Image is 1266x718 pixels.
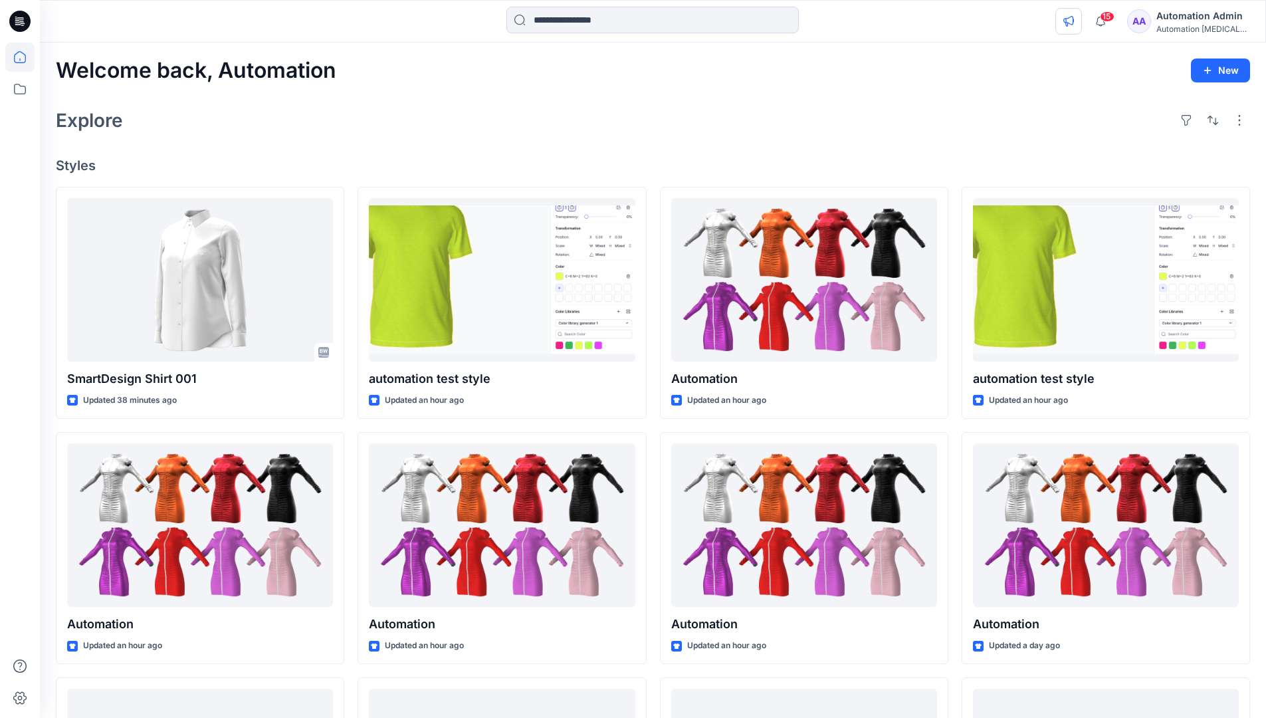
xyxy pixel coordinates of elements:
h2: Explore [56,110,123,131]
p: Updated a day ago [989,639,1060,653]
a: Automation [671,443,937,608]
div: Automation [MEDICAL_DATA]... [1156,24,1249,34]
p: Automation [369,615,635,634]
p: Automation [671,615,937,634]
p: Updated an hour ago [83,639,162,653]
p: automation test style [973,370,1239,388]
p: Updated an hour ago [385,394,464,408]
p: Updated an hour ago [687,639,766,653]
p: Updated an hour ago [385,639,464,653]
p: Automation [67,615,333,634]
button: New [1191,59,1250,82]
p: Automation [671,370,937,388]
h2: Welcome back, Automation [56,59,336,83]
h4: Styles [56,158,1250,174]
a: SmartDesign Shirt 001 [67,198,333,362]
p: Automation [973,615,1239,634]
p: automation test style [369,370,635,388]
p: SmartDesign Shirt 001 [67,370,333,388]
a: Automation [369,443,635,608]
a: Automation [67,443,333,608]
p: Updated an hour ago [989,394,1068,408]
a: automation test style [973,198,1239,362]
div: Automation Admin [1156,8,1249,24]
p: Updated an hour ago [687,394,766,408]
a: Automation [973,443,1239,608]
div: AA [1127,9,1151,33]
a: automation test style [369,198,635,362]
p: Updated 38 minutes ago [83,394,177,408]
a: Automation [671,198,937,362]
span: 15 [1100,11,1114,22]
